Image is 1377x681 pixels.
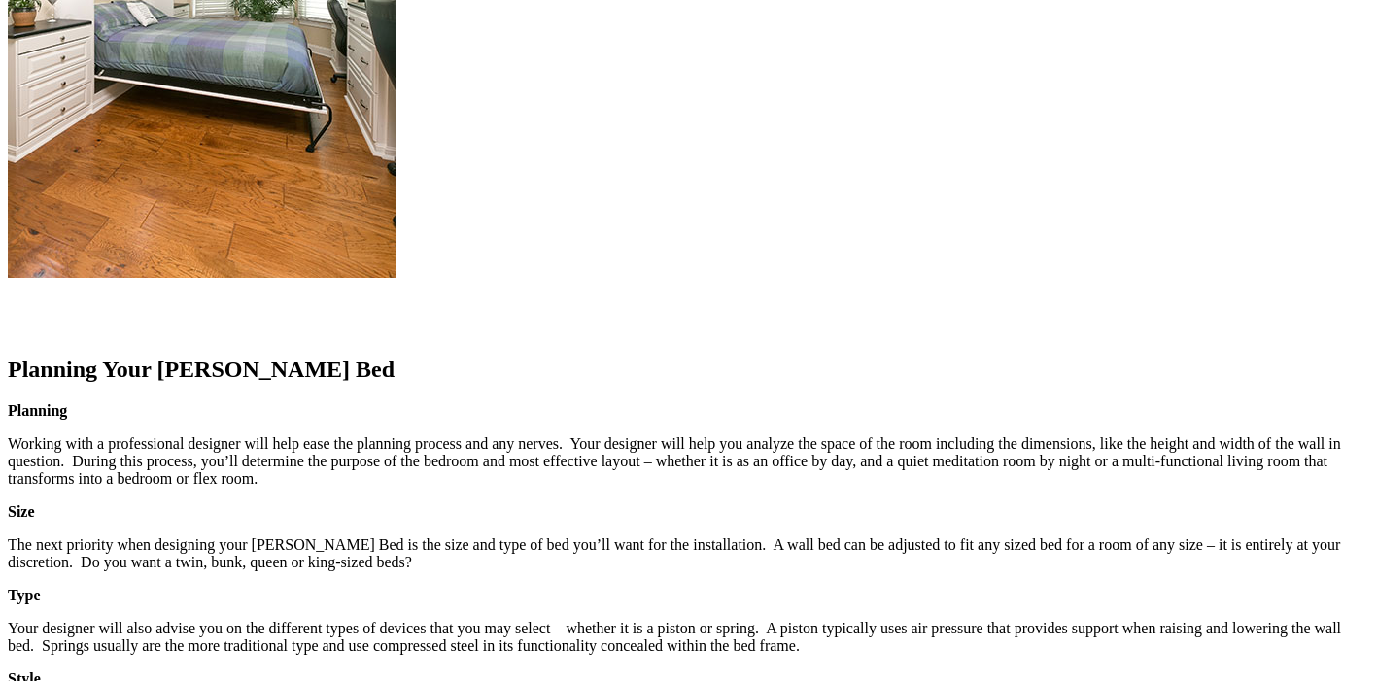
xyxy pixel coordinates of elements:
strong: Type [8,587,40,603]
p: Your designer will also advise you on the different types of devices that you may select – whethe... [8,620,1369,655]
p: Working with a professional designer will help ease the planning process and any nerves. Your des... [8,435,1369,488]
h2: Planning Your [PERSON_NAME] Bed [8,357,1369,383]
strong: Planning [8,402,67,419]
strong: Size [8,503,35,520]
p: The next priority when designing your [PERSON_NAME] Bed is the size and type of bed you’ll want f... [8,536,1369,571]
